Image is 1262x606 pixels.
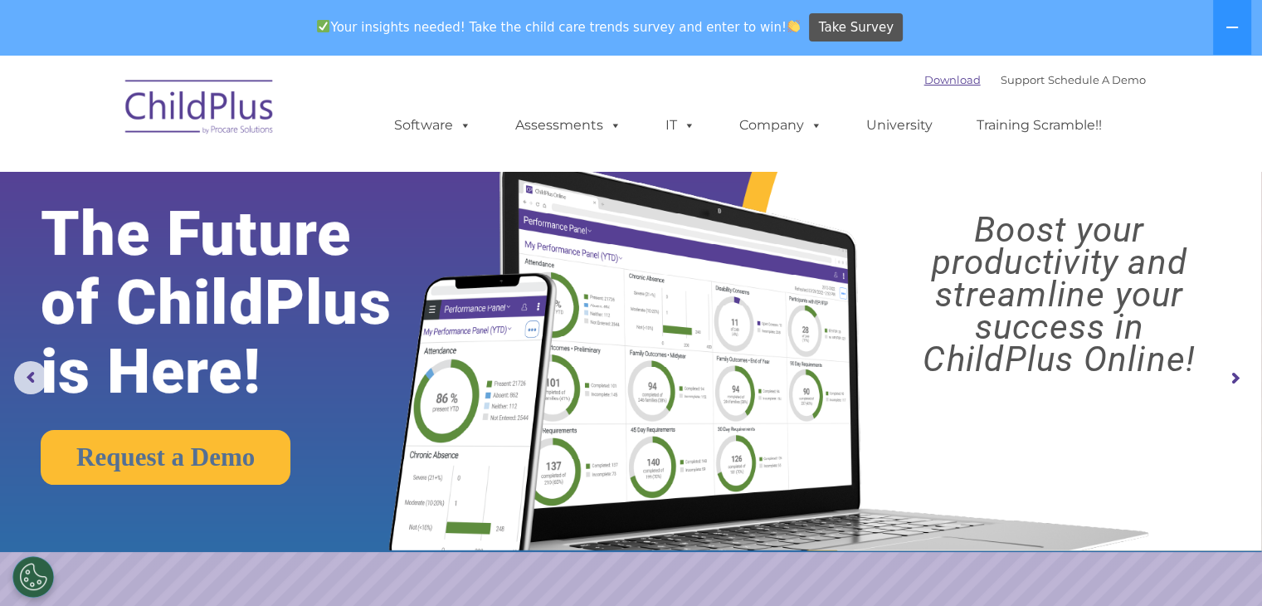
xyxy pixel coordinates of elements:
a: Training Scramble!! [960,109,1118,142]
a: Request a Demo [41,430,290,485]
a: Company [723,109,839,142]
img: ChildPlus by Procare Solutions [117,68,283,151]
font: | [924,73,1146,86]
a: Download [924,73,981,86]
button: Cookies Settings [12,556,54,598]
a: IT [649,109,712,142]
a: Take Survey [809,13,903,42]
img: 👏 [787,20,800,32]
a: Support [1001,73,1045,86]
span: Your insights needed! Take the child care trends survey and enter to win! [310,11,807,43]
span: Take Survey [819,13,894,42]
rs-layer: Boost your productivity and streamline your success in ChildPlus Online! [872,213,1246,375]
a: Schedule A Demo [1048,73,1146,86]
a: Software [378,109,488,142]
span: Last name [231,110,281,122]
iframe: Chat Widget [992,427,1262,606]
rs-layer: The Future of ChildPlus is Here! [41,199,444,406]
img: ✅ [317,20,329,32]
a: University [850,109,949,142]
a: Assessments [499,109,638,142]
span: Phone number [231,178,301,190]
